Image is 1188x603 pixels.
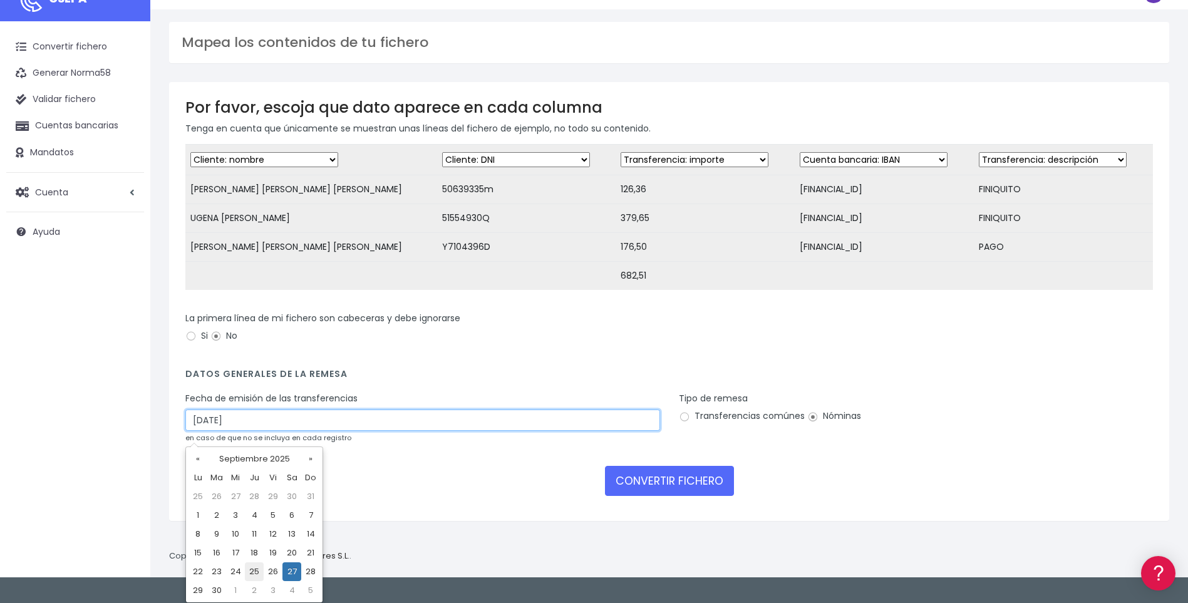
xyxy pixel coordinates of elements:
td: 21 [301,544,320,562]
td: 30 [282,487,301,506]
div: Información general [13,87,238,99]
div: Convertir ficheros [13,138,238,150]
td: 31 [301,487,320,506]
td: 4 [245,506,264,525]
div: Facturación [13,249,238,260]
p: Copyright © 2025 . [169,550,351,563]
a: POWERED BY ENCHANT [172,361,241,373]
div: Programadores [13,301,238,312]
td: 2 [207,506,226,525]
a: Formatos [13,158,238,178]
td: 3 [264,581,282,600]
a: Cuentas bancarias [6,113,144,139]
td: 24 [226,562,245,581]
td: 8 [189,525,207,544]
label: No [210,329,237,343]
span: Cuenta [35,185,68,198]
td: 25 [189,487,207,506]
td: [FINANCIAL_ID] [795,204,974,233]
a: Problemas habituales [13,178,238,197]
a: Mandatos [6,140,144,166]
td: 27 [282,562,301,581]
td: [PERSON_NAME] [PERSON_NAME] [PERSON_NAME] [185,175,437,204]
td: 2 [245,581,264,600]
td: FINIQUITO [974,175,1153,204]
td: [PERSON_NAME] [PERSON_NAME] [PERSON_NAME] [185,233,437,262]
a: Videotutoriales [13,197,238,217]
td: 26 [207,487,226,506]
th: Septiembre 2025 [207,450,301,468]
td: 28 [301,562,320,581]
td: 23 [207,562,226,581]
td: PAGO [974,233,1153,262]
label: Fecha de emisión de las transferencias [185,392,358,405]
td: 5 [264,506,282,525]
label: Tipo de remesa [679,392,748,405]
td: 27 [226,487,245,506]
small: en caso de que no se incluya en cada registro [185,433,351,443]
span: Ayuda [33,225,60,238]
td: 20 [282,544,301,562]
td: [FINANCIAL_ID] [795,233,974,262]
td: 22 [189,562,207,581]
td: 18 [245,544,264,562]
td: 6 [282,506,301,525]
td: UGENA [PERSON_NAME] [185,204,437,233]
th: Lu [189,468,207,487]
label: Si [185,329,208,343]
a: Cuenta [6,179,144,205]
a: Convertir fichero [6,34,144,60]
td: 50639335m [437,175,616,204]
td: 1 [226,581,245,600]
td: 176,50 [616,233,795,262]
td: 17 [226,544,245,562]
td: 3 [226,506,245,525]
td: 10 [226,525,245,544]
a: General [13,269,238,288]
a: Generar Norma58 [6,60,144,86]
h3: Por favor, escoja que dato aparece en cada columna [185,98,1153,116]
td: 29 [189,581,207,600]
td: 682,51 [616,262,795,291]
label: Transferencias comúnes [679,410,805,423]
th: » [301,450,320,468]
th: Mi [226,468,245,487]
h3: Mapea los contenidos de tu fichero [182,34,1157,51]
label: Nóminas [807,410,861,423]
td: 16 [207,544,226,562]
a: Validar fichero [6,86,144,113]
th: Ju [245,468,264,487]
td: Y7104396D [437,233,616,262]
a: Información general [13,106,238,126]
td: 13 [282,525,301,544]
td: FINIQUITO [974,204,1153,233]
button: CONVERTIR FICHERO [605,466,734,496]
label: La primera línea de mi fichero son cabeceras y debe ignorarse [185,312,460,325]
th: Ma [207,468,226,487]
td: 51554930Q [437,204,616,233]
td: 7 [301,506,320,525]
a: Ayuda [6,219,144,245]
td: 28 [245,487,264,506]
th: Do [301,468,320,487]
td: 5 [301,581,320,600]
td: 126,36 [616,175,795,204]
td: 11 [245,525,264,544]
td: 9 [207,525,226,544]
td: 29 [264,487,282,506]
a: Perfiles de empresas [13,217,238,236]
td: 15 [189,544,207,562]
a: API [13,320,238,339]
td: 25 [245,562,264,581]
th: Sa [282,468,301,487]
td: 4 [282,581,301,600]
td: 30 [207,581,226,600]
td: 1 [189,506,207,525]
h4: Datos generales de la remesa [185,369,1153,386]
td: 12 [264,525,282,544]
td: 379,65 [616,204,795,233]
td: [FINANCIAL_ID] [795,175,974,204]
p: Tenga en cuenta que únicamente se muestran unas líneas del fichero de ejemplo, no todo su contenido. [185,121,1153,135]
td: 14 [301,525,320,544]
button: Contáctanos [13,335,238,357]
